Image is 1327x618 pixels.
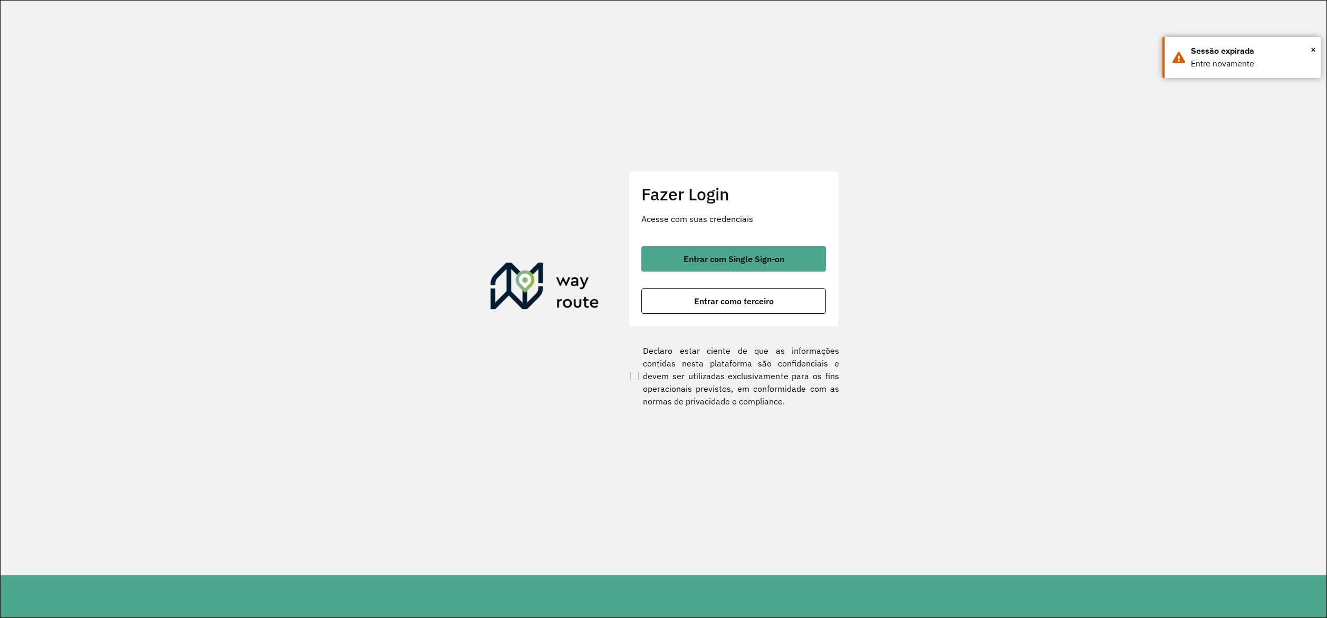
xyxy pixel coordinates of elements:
[694,297,774,305] span: Entrar como terceiro
[491,263,599,313] img: Roteirizador AmbevTech
[1311,42,1316,57] button: Close
[641,246,826,272] button: button
[1311,42,1316,57] span: ×
[1191,57,1313,70] div: Entre novamente
[641,213,826,225] p: Acesse com suas credenciais
[628,344,839,408] label: Declaro estar ciente de que as informações contidas nesta plataforma são confidenciais e devem se...
[684,255,784,263] span: Entrar com Single Sign-on
[641,288,826,314] button: button
[641,184,826,204] h2: Fazer Login
[1191,45,1313,57] div: Sessão expirada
